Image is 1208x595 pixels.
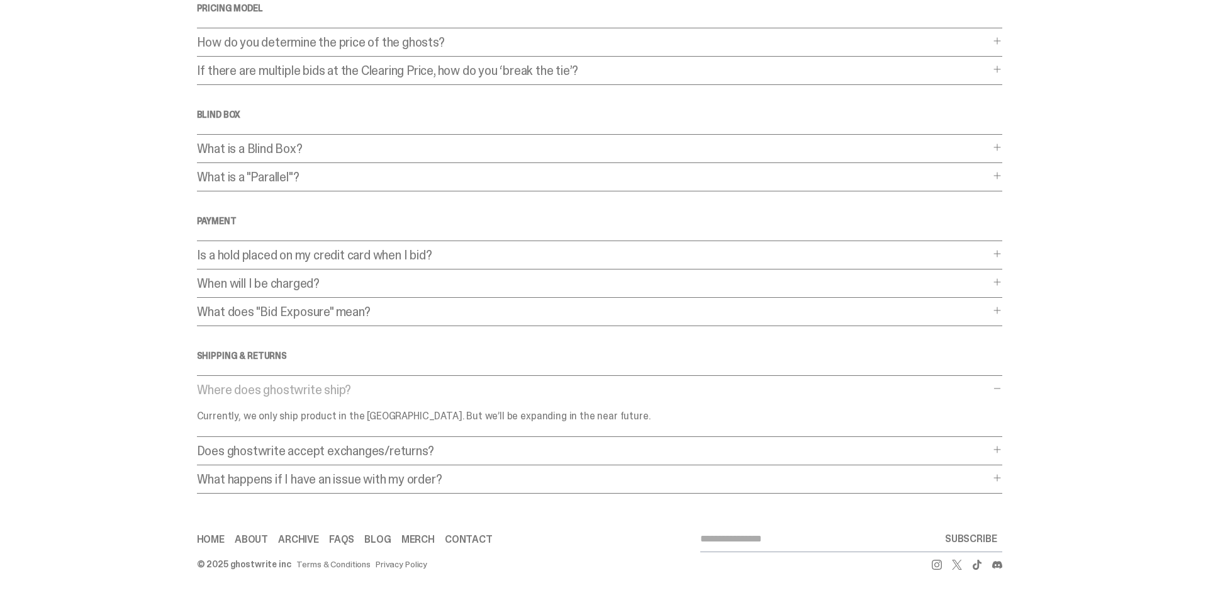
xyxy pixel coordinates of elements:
[197,277,990,290] p: When will I be charged?
[197,445,990,457] p: Does ghostwrite accept exchanges/returns?
[364,535,391,545] a: Blog
[940,526,1002,552] button: SUBSCRIBE
[376,560,427,569] a: Privacy Policy
[296,560,371,569] a: Terms & Conditions
[401,535,435,545] a: Merch
[197,110,1002,119] h4: Blind Box
[329,535,354,545] a: FAQs
[197,560,291,569] div: © 2025 ghostwrite inc
[197,4,1002,13] h4: Pricing Model
[197,305,990,318] p: What does "Bid Exposure" mean?
[197,383,990,396] p: Where does ghostwrite ship?
[197,535,225,545] a: Home
[197,36,990,48] p: How do you determine the price of the ghosts?
[197,473,990,485] p: What happens if I have an issue with my order?
[278,535,319,545] a: Archive
[197,171,990,183] p: What is a "Parallel"?
[197,142,990,155] p: What is a Blind Box?
[197,217,1002,225] h4: Payment
[197,351,1002,360] h4: SHIPPING & RETURNS
[197,249,990,261] p: Is a hold placed on my credit card when I bid?
[197,411,751,421] p: Currently, we only ship product in the [GEOGRAPHIC_DATA]. But we’ll be expanding in the near future.
[235,535,268,545] a: About
[197,64,990,77] p: If there are multiple bids at the Clearing Price, how do you ‘break the tie’?
[445,535,493,545] a: Contact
